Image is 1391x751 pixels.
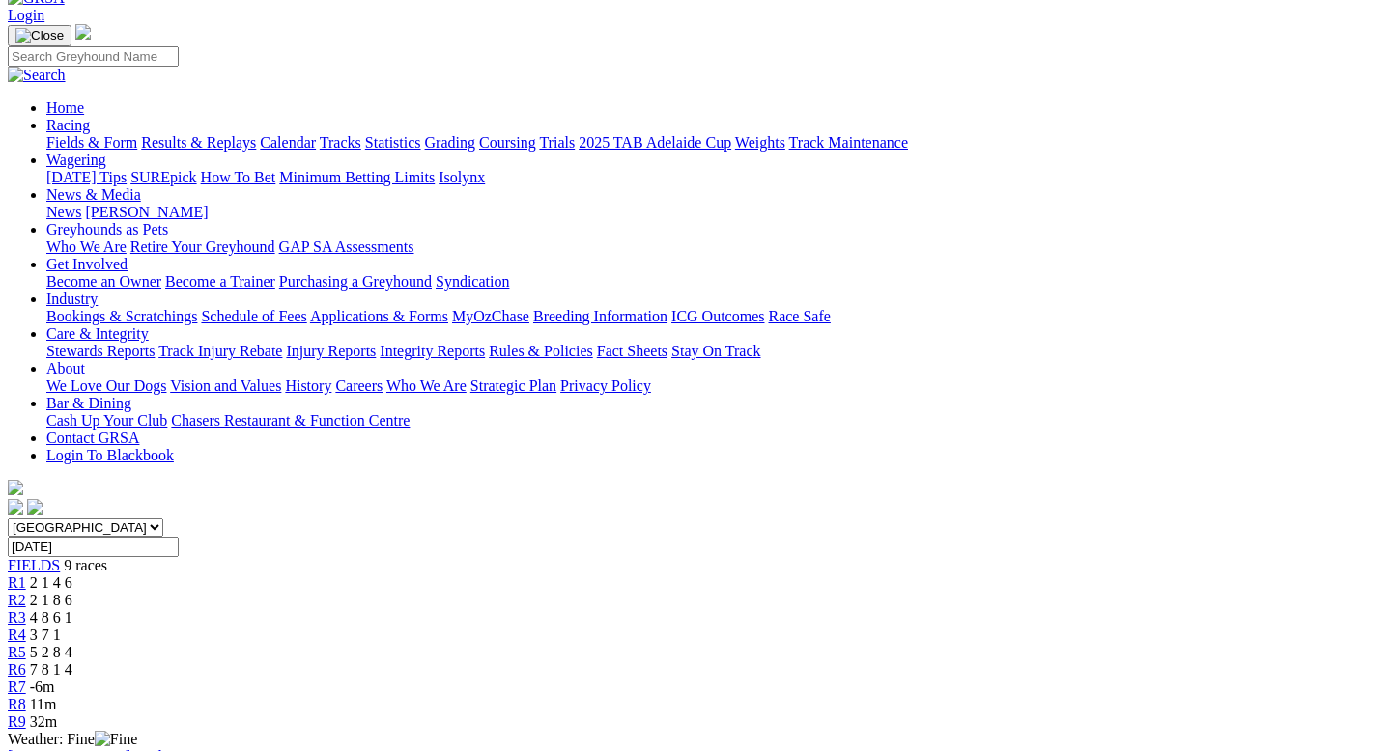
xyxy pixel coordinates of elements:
a: Statistics [365,134,421,151]
a: Integrity Reports [380,343,485,359]
a: Stay On Track [671,343,760,359]
a: SUREpick [130,169,196,185]
a: Contact GRSA [46,430,139,446]
a: Become a Trainer [165,273,275,290]
span: 3 7 1 [30,626,61,643]
a: Chasers Restaurant & Function Centre [171,412,410,429]
a: R6 [8,661,26,678]
a: Purchasing a Greyhound [279,273,432,290]
a: News & Media [46,186,141,203]
span: Weather: Fine [8,731,137,747]
a: Careers [335,377,383,394]
img: logo-grsa-white.png [75,24,91,40]
img: Close [15,28,64,43]
span: 9 races [64,557,107,573]
a: Login To Blackbook [46,447,174,463]
a: Grading [425,134,475,151]
img: Fine [95,731,137,748]
div: Care & Integrity [46,343,1383,360]
div: Greyhounds as Pets [46,238,1383,256]
a: About [46,360,85,376]
span: 7 8 1 4 [30,661,72,678]
input: Select date [8,537,179,557]
a: Cash Up Your Club [46,412,167,429]
span: -6m [30,679,55,695]
img: facebook.svg [8,499,23,515]
a: Login [8,7,44,23]
a: Injury Reports [286,343,376,359]
img: twitter.svg [27,499,43,515]
span: 5 2 8 4 [30,644,72,660]
a: R1 [8,574,26,591]
a: [DATE] Tips [46,169,127,185]
a: Fields & Form [46,134,137,151]
button: Toggle navigation [8,25,71,46]
a: Coursing [479,134,536,151]
a: Fact Sheets [597,343,667,359]
a: Who We Are [46,238,127,255]
a: Vision and Values [170,377,281,394]
span: 2 1 4 6 [30,574,72,591]
a: R7 [8,679,26,695]
a: 2025 TAB Adelaide Cup [579,134,731,151]
div: Get Involved [46,273,1383,291]
a: GAP SA Assessments [279,238,414,255]
a: Weights [735,134,785,151]
a: How To Bet [201,169,276,185]
a: Breeding Information [533,308,667,324]
a: Tracks [320,134,361,151]
span: R8 [8,696,26,712]
a: Home [46,99,84,116]
div: About [46,377,1383,395]
a: Industry [46,291,98,307]
a: Results & Replays [141,134,256,151]
a: Greyhounds as Pets [46,221,168,237]
a: Retire Your Greyhound [130,238,275,255]
div: Wagering [46,169,1383,186]
a: Wagering [46,152,106,168]
a: News [46,204,81,220]
a: [PERSON_NAME] [85,204,208,220]
a: We Love Our Dogs [46,377,166,394]
a: Calendar [260,134,316,151]
a: Bookings & Scratchings [46,308,197,324]
img: logo-grsa-white.png [8,480,23,495]
a: Schedule of Fees [201,308,306,324]
div: Racing [46,134,1383,152]
span: 2 1 8 6 [30,592,72,608]
div: Industry [46,308,1383,325]
img: Search [8,67,66,84]
a: Track Maintenance [789,134,908,151]
a: R2 [8,592,26,608]
a: ICG Outcomes [671,308,764,324]
input: Search [8,46,179,67]
a: R9 [8,713,26,730]
a: Care & Integrity [46,325,149,342]
a: Racing [46,117,90,133]
a: Syndication [436,273,509,290]
div: News & Media [46,204,1383,221]
a: Race Safe [768,308,830,324]
a: R4 [8,626,26,643]
a: Isolynx [439,169,485,185]
span: 11m [30,696,57,712]
a: Who We Are [386,377,467,394]
span: 4 8 6 1 [30,609,72,626]
a: Minimum Betting Limits [279,169,435,185]
a: R5 [8,644,26,660]
a: Bar & Dining [46,395,131,411]
a: R3 [8,609,26,626]
a: MyOzChase [452,308,529,324]
a: FIELDS [8,557,60,573]
a: Strategic Plan [470,377,556,394]
a: Privacy Policy [560,377,651,394]
div: Bar & Dining [46,412,1383,430]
